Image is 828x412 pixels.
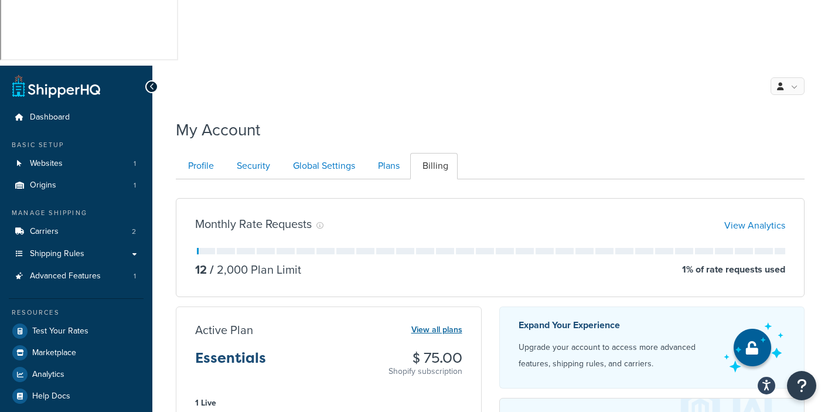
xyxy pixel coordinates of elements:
p: 1 % of rate requests used [682,261,785,278]
strong: 1 Live [195,397,216,409]
a: ShipperHQ Home [12,74,100,98]
h3: $ 75.00 [389,350,462,366]
h1: My Account [176,118,260,141]
a: Shipping Rules [9,243,144,265]
p: Upgrade your account to access more advanced features, shipping rules, and carriers. [519,339,714,372]
a: Expand Your Experience Upgrade your account to access more advanced features, shipping rules, and... [499,307,805,389]
p: 2,000 Plan Limit [207,261,301,278]
a: Test Your Rates [9,321,144,342]
span: Carriers [30,227,59,237]
h3: Active Plan [195,324,253,336]
li: Advanced Features [9,265,144,287]
a: Carriers 2 [9,221,144,243]
a: Marketplace [9,342,144,363]
a: Global Settings [281,153,364,179]
li: Websites [9,153,144,175]
a: Security [224,153,280,179]
a: Dashboard [9,107,144,128]
a: Origins 1 [9,175,144,196]
span: 1 [134,181,136,190]
div: Basic Setup [9,140,144,150]
li: Origins [9,175,144,196]
button: Open Resource Center [787,371,816,400]
h3: Essentials [195,350,266,375]
span: 2 [132,227,136,237]
span: Websites [30,159,63,169]
div: Manage Shipping [9,208,144,218]
a: Help Docs [9,386,144,407]
span: Origins [30,181,56,190]
a: Analytics [9,364,144,385]
span: Analytics [32,370,64,380]
a: Advanced Features 1 [9,265,144,287]
p: 12 [195,261,207,278]
span: Test Your Rates [32,326,88,336]
span: Advanced Features [30,271,101,281]
div: Resources [9,308,144,318]
span: 1 [134,271,136,281]
a: Websites 1 [9,153,144,175]
p: Shopify subscription [389,366,462,377]
a: Profile [176,153,223,179]
span: Marketplace [32,348,76,358]
h3: Monthly Rate Requests [195,217,312,230]
a: Plans [366,153,409,179]
span: Help Docs [32,391,70,401]
span: / [210,261,214,278]
span: 1 [134,159,136,169]
a: Billing [410,153,458,179]
p: Expand Your Experience [519,317,714,333]
a: View Analytics [724,219,785,232]
li: Carriers [9,221,144,243]
span: Dashboard [30,113,70,122]
a: View all plans [411,322,462,338]
span: Shipping Rules [30,249,84,259]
